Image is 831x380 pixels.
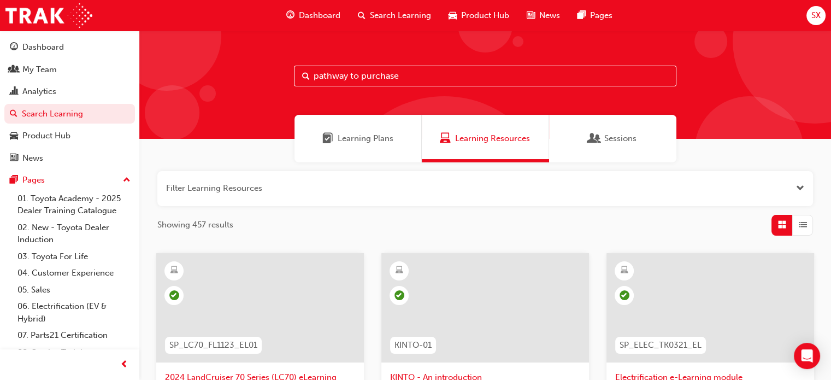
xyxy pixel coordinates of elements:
[806,6,826,25] button: SX
[338,132,393,145] span: Learning Plans
[322,132,333,145] span: Learning Plans
[569,4,621,27] a: pages-iconPages
[449,9,457,22] span: car-icon
[22,130,70,142] div: Product Hub
[278,4,349,27] a: guage-iconDashboard
[4,35,135,170] button: DashboardMy TeamAnalyticsSearch LearningProduct HubNews
[10,43,18,52] span: guage-icon
[794,343,820,369] div: Open Intercom Messenger
[13,298,135,327] a: 06. Electrification (EV & Hybrid)
[455,132,530,145] span: Learning Resources
[10,87,18,97] span: chart-icon
[811,9,821,22] span: SX
[4,126,135,146] a: Product Hub
[539,9,560,22] span: News
[620,339,702,352] span: SP_ELEC_TK0321_EL
[422,115,549,162] a: Learning ResourcesLearning Resources
[294,115,422,162] a: Learning PlansLearning Plans
[169,339,257,352] span: SP_LC70_FL1123_EL01
[394,339,432,352] span: KINTO-01
[549,115,676,162] a: SessionsSessions
[4,170,135,190] button: Pages
[157,219,233,231] span: Showing 457 results
[440,132,451,145] span: Learning Resources
[13,327,135,344] a: 07. Parts21 Certification
[604,132,636,145] span: Sessions
[440,4,518,27] a: car-iconProduct Hub
[461,9,509,22] span: Product Hub
[170,264,178,278] span: learningResourceType_ELEARNING-icon
[4,60,135,80] a: My Team
[4,104,135,124] a: Search Learning
[4,81,135,102] a: Analytics
[13,248,135,265] a: 03. Toyota For Life
[621,264,628,278] span: learningResourceType_ELEARNING-icon
[4,37,135,57] a: Dashboard
[620,290,629,300] span: learningRecordVerb_COMPLETE-icon
[10,176,18,185] span: pages-icon
[527,9,535,22] span: news-icon
[302,70,310,83] span: Search
[796,182,804,195] button: Open the filter
[13,219,135,248] a: 02. New - Toyota Dealer Induction
[22,41,64,54] div: Dashboard
[5,3,92,28] img: Trak
[10,109,17,119] span: search-icon
[13,282,135,299] a: 05. Sales
[799,219,807,231] span: List
[396,264,403,278] span: learningResourceType_ELEARNING-icon
[778,219,786,231] span: Grid
[349,4,440,27] a: search-iconSearch Learning
[123,173,131,188] span: up-icon
[358,9,366,22] span: search-icon
[4,148,135,168] a: News
[294,66,676,86] input: Search...
[22,152,43,165] div: News
[286,9,294,22] span: guage-icon
[589,132,600,145] span: Sessions
[577,9,586,22] span: pages-icon
[22,174,45,186] div: Pages
[590,9,612,22] span: Pages
[22,63,57,76] div: My Team
[518,4,569,27] a: news-iconNews
[120,358,128,372] span: prev-icon
[10,154,18,163] span: news-icon
[13,190,135,219] a: 01. Toyota Academy - 2025 Dealer Training Catalogue
[370,9,431,22] span: Search Learning
[13,344,135,361] a: 08. Service Training
[10,65,18,75] span: people-icon
[299,9,340,22] span: Dashboard
[13,265,135,282] a: 04. Customer Experience
[22,85,56,98] div: Analytics
[10,131,18,141] span: car-icon
[169,290,179,300] span: learningRecordVerb_PASS-icon
[394,290,404,300] span: learningRecordVerb_PASS-icon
